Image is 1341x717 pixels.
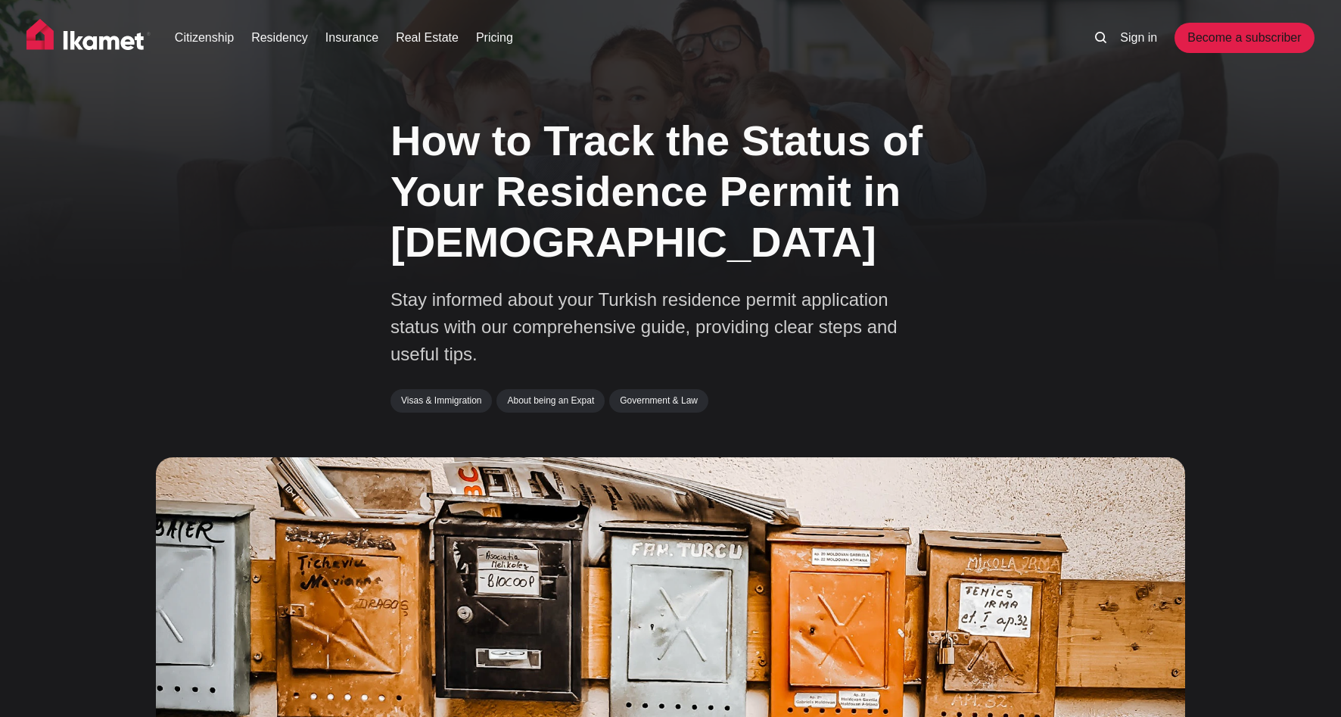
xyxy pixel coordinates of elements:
a: Sign in [1120,29,1157,47]
a: Citizenship [175,29,234,47]
a: Visas & Immigration [390,389,492,412]
a: About being an Expat [496,389,605,412]
a: Become a subscriber [1175,23,1314,53]
img: Ikamet home [26,19,151,57]
a: Real Estate [396,29,459,47]
p: Stay informed about your Turkish residence permit application status with our comprehensive guide... [390,286,920,368]
a: Insurance [325,29,378,47]
a: Pricing [476,29,513,47]
a: Government & Law [609,389,708,412]
h1: How to Track the Status of Your Residence Permit in [DEMOGRAPHIC_DATA] [390,115,951,268]
a: Residency [251,29,308,47]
